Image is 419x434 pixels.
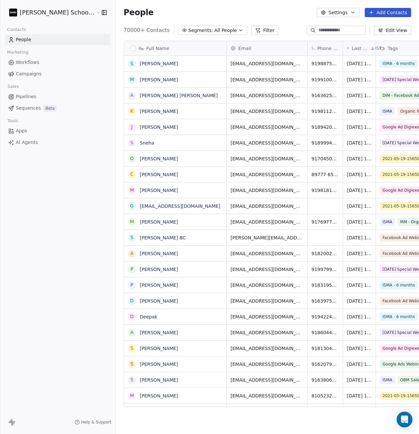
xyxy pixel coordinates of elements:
span: 919887555559 [311,60,339,67]
span: 919422495119 [311,313,339,320]
span: [EMAIL_ADDRESS][DOMAIN_NAME] [231,187,303,194]
span: [DATE] 12:29 PM [347,92,372,99]
span: AI Agents [16,139,38,146]
div: D [130,313,134,320]
img: Zeeshan%20Neck%20Print%20Dark.png [9,9,17,16]
a: [PERSON_NAME] [140,362,178,367]
span: 919818155713 [311,187,339,194]
a: [PERSON_NAME] [140,77,178,82]
span: [DATE] 12:27 PM [347,155,372,162]
a: [PERSON_NAME] [140,61,178,66]
span: [EMAIL_ADDRESS][DOMAIN_NAME] [231,108,303,115]
span: [DATE] 12:23 PM [347,329,372,336]
span: [EMAIL_ADDRESS][DOMAIN_NAME] [231,266,303,273]
a: Deepak [140,314,158,319]
span: [EMAIL_ADDRESS][DOMAIN_NAME] [231,393,303,399]
div: Open Intercom Messenger [397,412,412,427]
span: [DATE] 12:27 PM [347,140,372,146]
div: K [130,108,133,115]
span: Pipelines [16,93,36,100]
div: D [130,297,134,304]
div: S [130,376,133,383]
span: [PERSON_NAME] School of Finance LLP [20,8,95,17]
span: [DATE] 12:23 PM [347,298,372,304]
span: ISMA - 6 months [380,60,418,68]
span: All People [214,27,237,34]
span: [DATE] 12:24 PM [347,219,372,225]
div: M [130,392,134,399]
span: [EMAIL_ADDRESS][DOMAIN_NAME] [231,313,303,320]
a: Pipelines [5,91,110,102]
span: [EMAIL_ADDRESS][DOMAIN_NAME] [231,155,303,162]
span: Beta [43,105,57,112]
span: 89777 65656 [311,171,339,178]
span: 918942062202 [311,124,339,130]
span: Tags [388,45,398,52]
span: 918130471486 [311,345,339,352]
a: [PERSON_NAME] [PERSON_NAME] [140,93,218,98]
span: Segments: [188,27,213,34]
div: J [131,123,133,130]
span: [EMAIL_ADDRESS][DOMAIN_NAME] [231,298,303,304]
span: [DATE] 12:27 PM [347,171,372,178]
span: [DATE] 12:28 PM [347,108,372,115]
span: 919979940321 [311,266,339,273]
a: [PERSON_NAME] [140,124,178,130]
span: ISMA - 6 months [380,313,418,321]
div: M [130,76,134,83]
a: [PERSON_NAME] [140,267,178,272]
a: [EMAIL_ADDRESS][DOMAIN_NAME] [140,203,220,209]
button: Edit View [374,26,411,35]
span: 918200252646 [311,250,339,257]
button: Filter [251,26,279,35]
span: [EMAIL_ADDRESS][DOMAIN_NAME] [231,377,303,383]
span: [PERSON_NAME][EMAIL_ADDRESS][DOMAIN_NAME] [231,234,303,241]
div: P [131,282,133,288]
span: [DATE] 12:23 PM [347,282,372,288]
div: S [130,139,133,146]
span: [DATE] 12:23 PM [347,313,372,320]
div: A [130,250,134,257]
span: Contacts [4,25,29,35]
span: Full Name [146,45,169,52]
span: [DATE] 12:28 PM [347,124,372,130]
span: ISMA [380,218,395,226]
span: [DATE] 12:25 PM [347,203,372,209]
span: 919811288343 [311,108,339,115]
span: [EMAIL_ADDRESS][DOMAIN_NAME] [231,345,303,352]
span: Marketing [4,47,31,57]
a: [PERSON_NAME] [140,172,178,177]
div: Full Name [124,41,226,55]
span: [EMAIL_ADDRESS][DOMAIN_NAME] [231,361,303,367]
span: 919910068834 [311,76,339,83]
span: [DATE] 12:24 PM [347,234,372,241]
span: People [16,36,31,43]
a: [PERSON_NAME] [140,251,178,256]
span: Last Activity Date [352,45,368,52]
span: [EMAIL_ADDRESS][DOMAIN_NAME] [231,140,303,146]
a: [PERSON_NAME] [140,298,178,304]
span: Workflows [16,59,39,66]
span: ISMA - 6 months [380,281,418,289]
span: 918604491960 [311,329,339,336]
span: [DATE] 12:22 PM [347,377,372,383]
span: Apps [16,127,27,134]
a: People [5,34,110,45]
span: [EMAIL_ADDRESS][DOMAIN_NAME] [231,329,303,336]
a: Sneha [140,140,154,146]
a: [PERSON_NAME] [140,188,178,193]
a: [PERSON_NAME] [140,219,178,225]
span: [DATE] 12:22 PM [347,393,372,399]
span: [DATE] 12:22 PM [347,361,372,367]
span: 70000+ Contacts [124,26,170,34]
a: [PERSON_NAME] [140,283,178,288]
a: Workflows [5,57,110,68]
div: grid [124,56,227,407]
span: Tools [5,116,21,126]
span: Sales [5,82,22,92]
span: Phone Number [317,45,339,52]
div: P [131,266,133,273]
span: Help & Support [81,420,111,425]
div: g [130,203,134,209]
div: A [130,329,134,336]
